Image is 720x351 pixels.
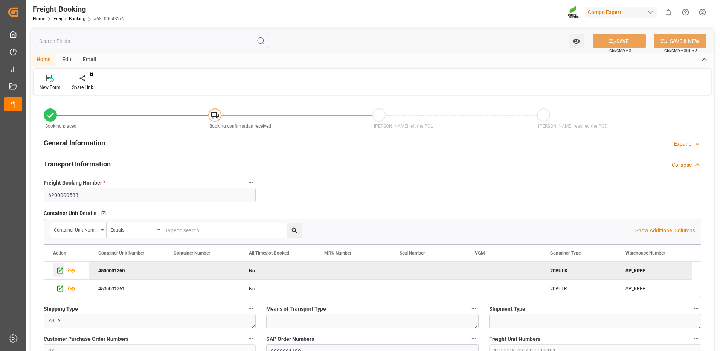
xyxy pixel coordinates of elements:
[53,250,66,256] div: Action
[54,225,98,233] div: Container Unit Number
[569,34,584,48] button: open menu
[550,280,607,298] div: 20BULK
[44,335,128,343] span: Customer Purchase Order Numbers
[44,159,111,169] h2: Transport Information
[246,334,256,343] button: Customer Purchase Order Numbers
[53,16,85,21] a: Freight Booking
[31,53,56,66] div: Home
[246,304,256,313] button: Shipping Type
[625,250,665,256] span: Warehouse Number
[616,280,692,298] div: SP_KREF
[400,250,425,256] span: Seal Number
[654,34,706,48] button: SAVE & NEW
[677,4,694,21] button: Help Center
[635,227,695,235] p: Show Additional Columns
[324,250,351,256] span: MRN Number
[691,334,701,343] button: Freight Unit Numbers
[44,138,105,148] h2: General Information
[56,53,77,66] div: Edit
[98,250,144,256] span: Container Unit Number
[163,223,302,238] input: Type to search
[538,124,607,129] span: [PERSON_NAME] reached the POD
[44,179,105,187] span: Freight Booking Number
[45,124,76,129] span: Booking placed
[35,34,268,48] input: Search Fields
[44,314,256,328] textarea: ZSEA
[44,305,78,313] span: Shipping Type
[550,262,607,279] div: 20BULK
[374,124,433,129] span: [PERSON_NAME] left the POL
[672,161,692,169] div: Collapse
[664,48,697,53] span: Ctrl/CMD + Shift + S
[691,304,701,313] button: Shipment Type
[585,5,660,19] button: Compo Expert
[489,335,540,343] span: Freight Unit Numbers
[475,250,485,256] span: VGM
[249,250,289,256] span: All Timeslot Booked
[209,124,271,129] span: Booking confirmation received
[33,16,45,21] a: Home
[44,280,89,298] div: Press SPACE to select this row.
[249,280,306,298] div: No
[89,262,165,279] div: 4500001260
[266,305,326,313] span: Means of Transport Type
[89,280,692,298] div: Press SPACE to select this row.
[489,305,525,313] span: Shipment Type
[44,209,96,217] span: Container Unit Details
[107,223,163,238] button: open menu
[44,262,89,280] div: Press SPACE to deselect this row.
[609,48,631,53] span: Ctrl/CMD + S
[266,335,314,343] span: SAP Order Numbers
[593,34,646,48] button: SAVE
[246,177,256,187] button: Freight Booking Number *
[287,223,302,238] button: search button
[174,250,210,256] span: Container Number
[89,280,165,298] div: 4500001261
[567,6,580,19] img: Screenshot%202023-09-29%20at%2010.02.21.png_1712312052.png
[249,262,306,279] div: No
[616,262,692,279] div: SP_KREF
[50,223,107,238] button: open menu
[33,3,125,15] div: Freight Booking
[89,262,692,280] div: Press SPACE to deselect this row.
[660,4,677,21] button: show 0 new notifications
[585,7,657,18] div: Compo Expert
[469,304,479,313] button: Means of Transport Type
[77,53,102,66] div: Email
[40,84,61,91] div: New Form
[469,334,479,343] button: SAP Order Numbers
[110,225,155,233] div: Equals
[550,250,581,256] span: Container Type
[674,140,692,148] div: Expand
